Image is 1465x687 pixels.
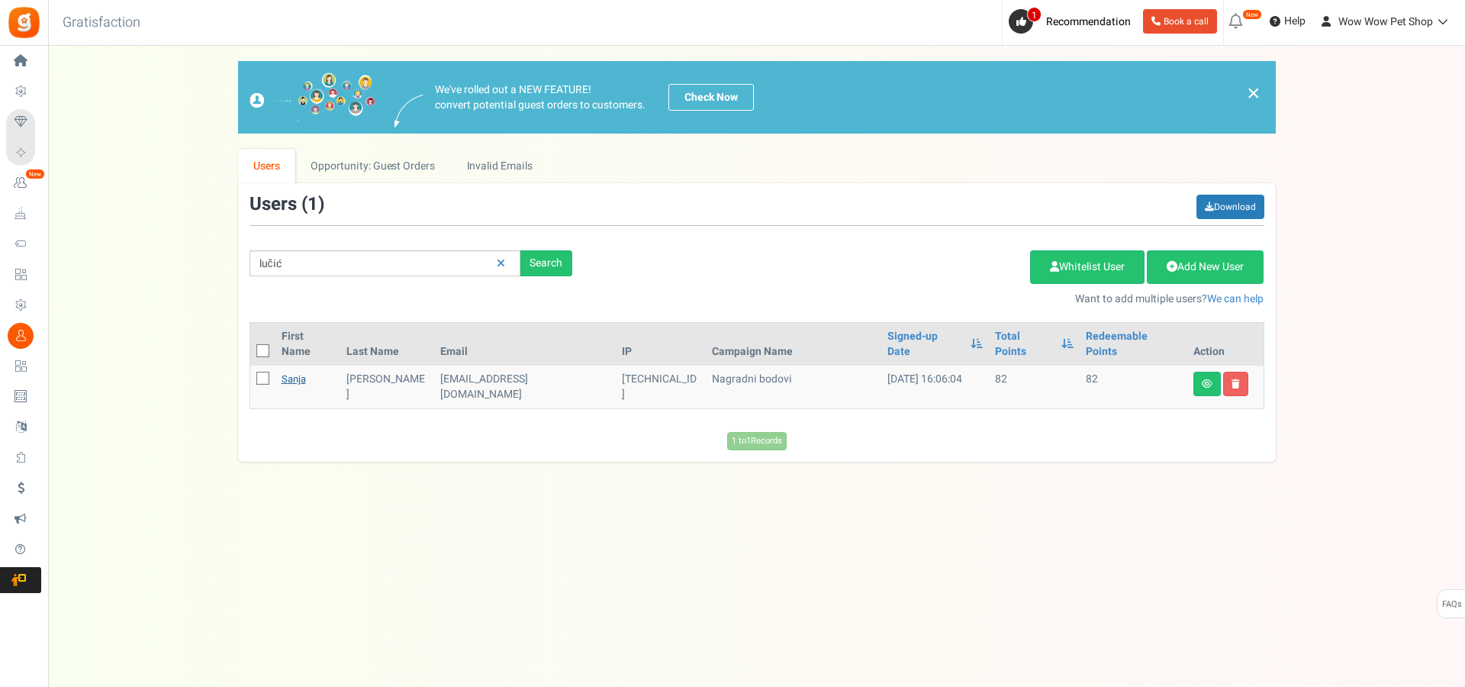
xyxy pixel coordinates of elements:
[1264,9,1312,34] a: Help
[887,329,963,360] a: Signed-up Date
[1202,379,1212,389] i: View details
[238,149,296,183] a: Users
[1280,14,1306,29] span: Help
[1009,9,1137,34] a: 1 Recommendation
[1143,9,1217,34] a: Book a call
[295,149,450,183] a: Opportunity: Guest Orders
[25,169,45,179] em: New
[995,329,1054,360] a: Total Points
[434,366,616,408] td: [EMAIL_ADDRESS][DOMAIN_NAME]
[340,323,434,366] th: Last Name
[1196,195,1264,219] a: Download
[616,323,706,366] th: IP
[1232,379,1240,389] i: Delete user
[1086,329,1181,360] a: Redeemable Points
[435,82,646,113] p: We've rolled out a NEW FEATURE! convert potential guest orders to customers.
[451,149,548,183] a: Invalid Emails
[1441,590,1462,619] span: FAQs
[1338,14,1433,30] span: Wow Wow Pet Shop
[307,191,318,218] span: 1
[881,366,989,408] td: [DATE] 16:06:04
[989,366,1080,408] td: 82
[250,195,324,214] h3: Users ( )
[6,170,41,196] a: New
[489,250,513,277] a: Reset
[668,84,754,111] a: Check Now
[520,250,572,276] div: Search
[275,323,341,366] th: First Name
[706,323,881,366] th: Campaign Name
[706,366,881,408] td: Nagradni bodovi
[616,366,706,408] td: [TECHNICAL_ID]
[250,250,520,276] input: Search by email or name
[282,372,306,386] a: Sanja
[1046,14,1131,30] span: Recommendation
[1207,291,1264,307] a: We can help
[595,292,1264,307] p: Want to add multiple users?
[1242,9,1262,20] em: New
[46,8,157,38] h3: Gratisfaction
[250,73,375,122] img: images
[394,95,423,127] img: images
[1247,84,1261,102] a: ×
[434,323,616,366] th: Email
[340,366,434,408] td: [PERSON_NAME]
[1147,250,1264,284] a: Add New User
[7,5,41,40] img: Gratisfaction
[1187,323,1264,366] th: Action
[1080,366,1187,408] td: 82
[12,6,58,52] button: Open LiveChat chat widget
[1027,7,1042,22] span: 1
[1030,250,1145,284] a: Whitelist User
